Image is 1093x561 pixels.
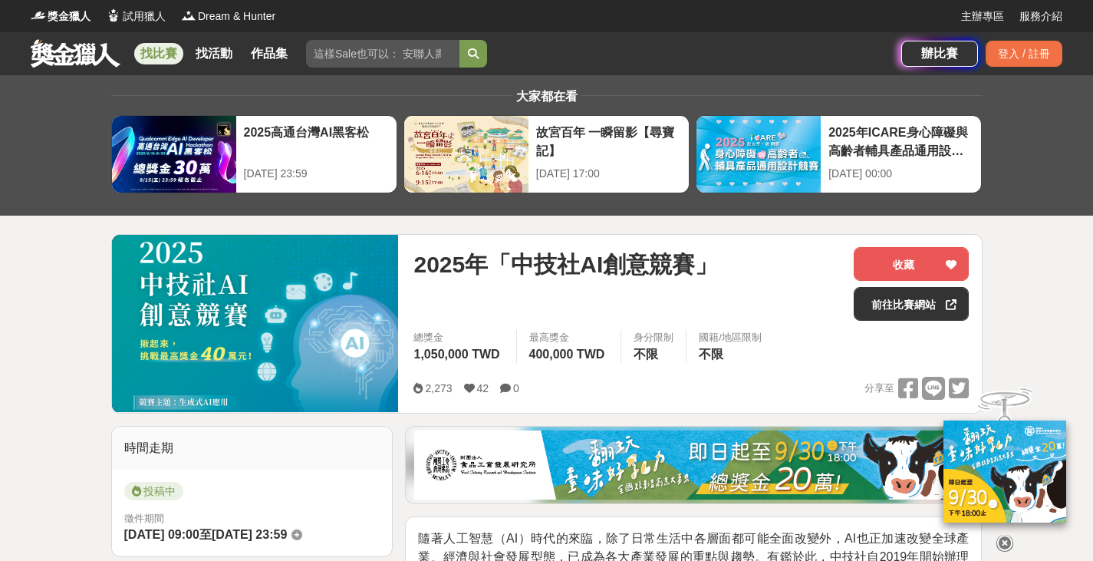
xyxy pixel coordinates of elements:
img: b0ef2173-5a9d-47ad-b0e3-de335e335c0a.jpg [414,431,973,500]
img: Logo [106,8,121,23]
a: 找比賽 [134,43,183,64]
div: 2025年ICARE身心障礙與高齡者輔具產品通用設計競賽 [828,124,973,158]
span: 400,000 TWD [529,348,605,361]
img: Logo [31,8,46,23]
a: 服務介紹 [1019,8,1062,25]
a: 前往比賽網站 [854,287,969,321]
span: 獎金獵人 [48,8,91,25]
span: 最高獎金 [529,330,609,345]
a: 辦比賽 [901,41,978,67]
span: 總獎金 [413,330,503,345]
img: Cover Image [112,235,399,412]
div: [DATE] 17:00 [536,166,681,182]
a: 2025年ICARE身心障礙與高齡者輔具產品通用設計競賽[DATE] 00:00 [696,115,982,193]
a: 作品集 [245,43,294,64]
span: 0 [513,382,519,394]
div: 登入 / 註冊 [986,41,1062,67]
span: 不限 [699,348,723,361]
div: 國籍/地區限制 [699,330,762,345]
a: LogoDream & Hunter [181,8,275,25]
span: 2025年「中技社AI創意競賽」 [413,247,718,282]
span: 不限 [634,348,658,361]
a: 主辦專區 [961,8,1004,25]
span: Dream & Hunter [198,8,275,25]
button: 收藏 [854,247,969,281]
span: 42 [477,382,489,394]
input: 這樣Sale也可以： 安聯人壽創意銷售法募集 [306,40,459,68]
span: 至 [199,528,212,541]
span: 試用獵人 [123,8,166,25]
a: Logo試用獵人 [106,8,166,25]
span: 投稿中 [124,482,183,500]
span: 2,273 [425,382,452,394]
img: Logo [181,8,196,23]
a: 找活動 [189,43,239,64]
img: ff197300-f8ee-455f-a0ae-06a3645bc375.jpg [943,421,1066,523]
a: Logo獎金獵人 [31,8,91,25]
div: 身分限制 [634,330,673,345]
span: 1,050,000 TWD [413,348,499,361]
div: [DATE] 00:00 [828,166,973,182]
a: 故宮百年 一瞬留影【尋寶記】[DATE] 17:00 [403,115,690,193]
span: 徵件期間 [124,513,164,524]
a: 2025高通台灣AI黑客松[DATE] 23:59 [111,115,397,193]
div: 時間走期 [112,427,393,470]
span: [DATE] 09:00 [124,528,199,541]
div: 2025高通台灣AI黑客松 [244,124,389,158]
span: [DATE] 23:59 [212,528,287,541]
div: 故宮百年 一瞬留影【尋寶記】 [536,124,681,158]
div: [DATE] 23:59 [244,166,389,182]
span: 分享至 [864,377,894,400]
span: 大家都在看 [512,90,581,103]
